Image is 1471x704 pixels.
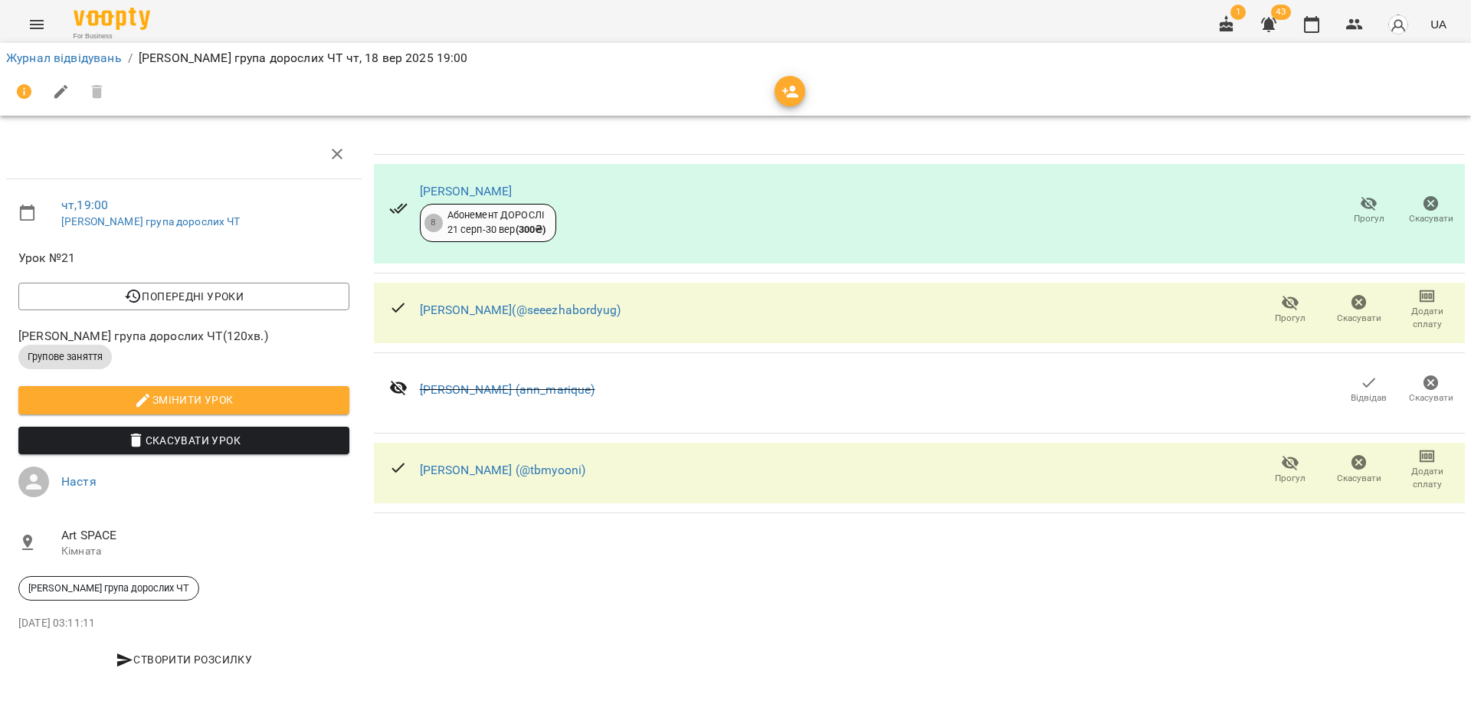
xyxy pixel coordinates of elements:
[74,31,150,41] span: For Business
[74,8,150,30] img: Voopty Logo
[1256,449,1325,492] button: Прогул
[447,208,546,237] div: Абонемент ДОРОСЛІ 21 серп - 30 вер
[1325,449,1394,492] button: Скасувати
[18,327,349,345] span: [PERSON_NAME] група дорослих ЧТ ( 120 хв. )
[6,51,122,65] a: Журнал відвідувань
[18,350,112,364] span: Групове заняття
[1400,368,1462,411] button: Скасувати
[128,49,133,67] li: /
[6,49,1465,67] nav: breadcrumb
[1351,391,1387,404] span: Відвідав
[1430,16,1446,32] span: UA
[61,215,241,228] a: [PERSON_NAME] група дорослих ЧТ
[1337,472,1381,485] span: Скасувати
[18,427,349,454] button: Скасувати Урок
[61,526,349,545] span: Art SPACE
[1337,312,1381,325] span: Скасувати
[1393,449,1462,492] button: Додати сплату
[18,646,349,673] button: Створити розсилку
[1402,465,1453,491] span: Додати сплату
[1230,5,1246,20] span: 1
[420,184,513,198] a: [PERSON_NAME]
[18,6,55,43] button: Menu
[19,581,198,595] span: [PERSON_NAME] група дорослих ЧТ
[61,474,97,489] a: Настя
[18,616,349,631] p: [DATE] 03:11:11
[1409,391,1453,404] span: Скасувати
[31,391,337,409] span: Змінити урок
[1387,14,1409,35] img: avatar_s.png
[516,224,546,235] b: ( 300 ₴ )
[31,431,337,450] span: Скасувати Урок
[25,650,343,669] span: Створити розсилку
[420,382,595,397] a: [PERSON_NAME] (ann_marique)
[18,386,349,414] button: Змінити урок
[61,198,108,212] a: чт , 19:00
[1275,312,1306,325] span: Прогул
[420,463,586,477] a: [PERSON_NAME] (@tbmyooni)
[420,303,621,317] a: [PERSON_NAME](@seeezhabordyug)
[1400,189,1462,232] button: Скасувати
[139,49,468,67] p: [PERSON_NAME] група дорослих ЧТ чт, 18 вер 2025 19:00
[1338,368,1400,411] button: Відвідав
[1354,212,1384,225] span: Прогул
[18,249,349,267] span: Урок №21
[424,214,443,232] div: 8
[31,287,337,306] span: Попередні уроки
[1424,10,1453,38] button: UA
[1325,288,1394,331] button: Скасувати
[1409,212,1453,225] span: Скасувати
[1338,189,1400,232] button: Прогул
[18,576,199,601] div: [PERSON_NAME] група дорослих ЧТ
[18,283,349,310] button: Попередні уроки
[1393,288,1462,331] button: Додати сплату
[61,544,349,559] p: Кімната
[1256,288,1325,331] button: Прогул
[1275,472,1306,485] span: Прогул
[1402,305,1453,331] span: Додати сплату
[1271,5,1291,20] span: 43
